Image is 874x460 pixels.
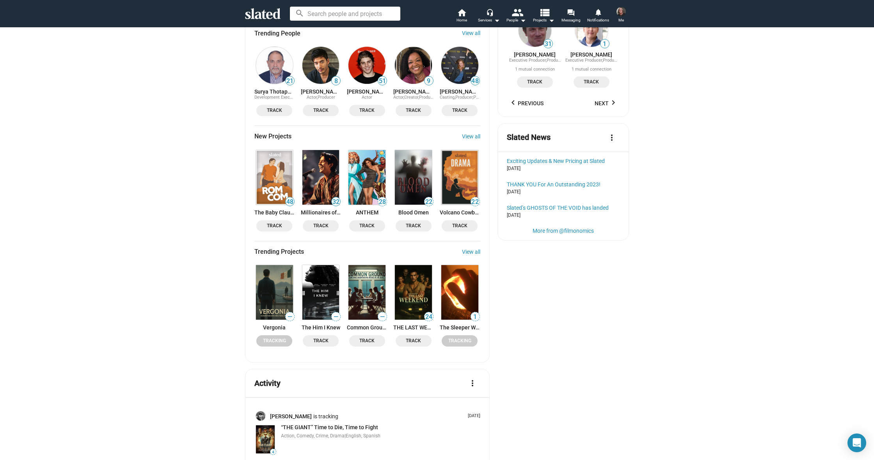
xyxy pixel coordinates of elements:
[393,88,433,95] a: [PERSON_NAME]
[440,88,480,95] a: [PERSON_NAME]
[446,222,473,230] span: Track
[440,264,480,321] a: The Sleeper Wakes
[332,198,340,206] span: 32
[465,413,480,419] p: [DATE]
[303,335,339,347] button: Track
[303,220,339,232] button: Track
[378,77,387,85] span: 51
[587,16,609,25] span: Notifications
[393,324,433,331] a: THE LAST WEEKEND
[354,337,380,345] span: Track
[584,8,612,25] a: Notifications
[440,324,480,331] a: The Sleeper Wakes
[486,9,493,16] mat-icon: headset_mic
[307,95,318,100] span: Actor,
[254,149,295,206] a: The Baby Clause
[254,248,304,256] span: Trending Projects
[607,133,616,142] mat-icon: more_vert
[509,58,547,63] span: Executive Producer,
[442,335,478,347] button: Tracking
[354,222,380,230] span: Track
[395,150,432,205] img: Blood Omen
[254,29,300,37] span: Trending People
[594,8,602,16] mat-icon: notifications
[457,8,466,17] mat-icon: home
[492,16,501,25] mat-icon: arrow_drop_down
[281,424,378,430] span: “THE GIANT” Time to Die, Time to Fight
[346,433,380,439] span: English, Spanish
[442,105,478,116] button: Track
[345,433,346,439] span: |
[503,8,530,25] button: People
[616,7,626,16] img: Cody Cowell
[396,220,432,232] button: Track
[574,76,609,88] button: Track
[318,95,335,100] span: Producer
[395,47,432,84] img: AlgeRita Wynn
[441,265,478,320] img: The Sleeper Wakes
[261,106,288,115] span: Track
[425,313,433,321] span: 24
[507,158,620,164] a: Exciting Updates & New Pricing at Slated
[512,7,523,18] mat-icon: people
[565,58,603,63] span: Executive Producer,
[348,47,385,84] img: Lukas Gage
[254,209,295,216] a: The Baby Clause
[400,222,427,230] span: Track
[354,106,380,115] span: Track
[256,425,275,453] img: “THE GIANT” Time to Die, Time to Fight
[254,132,291,140] span: New Projects
[595,96,618,110] span: Next
[507,189,620,195] div: [DATE]
[600,40,609,48] span: 1
[347,209,387,216] a: ANTHEM
[471,77,480,85] span: 48
[533,228,594,234] a: More from @filmonomics
[393,264,433,321] a: THE LAST WEEKEND
[301,149,341,206] a: Millionaires of Love - The Raga of the Dunes
[256,105,292,116] button: Track
[618,16,624,25] span: Me
[507,205,620,211] a: Slated’s GHOSTS OF THE VOID has landed
[302,47,339,84] img: Kevin Kreider
[441,150,478,205] img: Volcano Cowboys
[507,166,620,172] div: [DATE]
[522,78,548,86] span: Track
[515,67,555,73] div: 1 mutual connection
[307,222,334,230] span: Track
[393,95,404,100] span: Actor,
[256,411,265,421] img: George Toader
[290,7,400,21] input: Search people and projects
[609,98,618,107] mat-icon: keyboard_arrow_right
[575,14,608,47] img: Barry Silbert
[347,264,387,321] a: Common Ground
[332,77,340,85] span: 8
[313,413,340,420] span: is tracking
[281,433,345,439] span: Action, Comedy, Crime, Drama
[578,78,605,86] span: Track
[303,105,339,116] button: Track
[446,106,473,115] span: Track
[378,313,387,320] span: —
[570,51,612,58] a: [PERSON_NAME]
[302,265,339,320] img: The Him I Knew
[442,220,478,232] button: Track
[446,337,473,345] span: Tracking
[256,220,292,232] button: Track
[847,433,866,452] div: Open Intercom Messenger
[256,265,293,320] img: Vergonia
[475,8,503,25] button: Services
[307,337,334,345] span: Track
[302,150,339,205] img: Millionaires of Love - The Raga of the Dunes
[404,95,419,100] span: Creator,
[362,95,372,100] span: Actor
[612,5,631,26] button: Cody CowellMe
[457,16,467,25] span: Home
[567,9,574,16] mat-icon: forum
[400,337,427,345] span: Track
[590,96,620,110] button: Next
[301,324,341,331] a: The Him I Knew
[261,222,288,230] span: Track
[455,95,473,100] span: Producer,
